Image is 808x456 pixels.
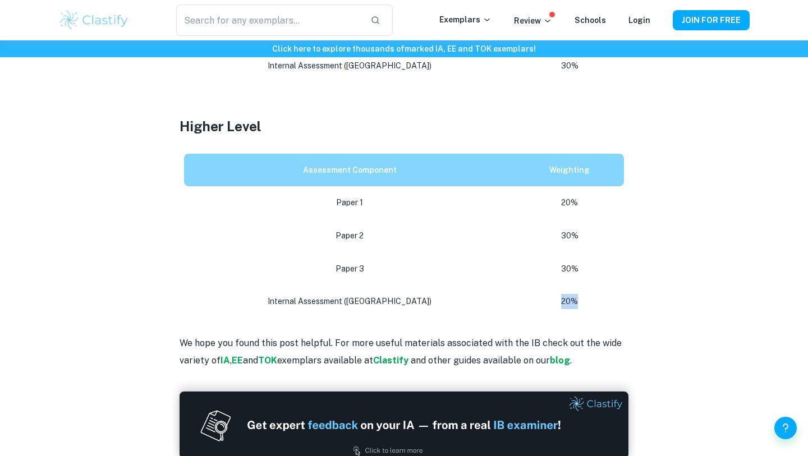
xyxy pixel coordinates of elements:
[193,261,506,277] p: Paper 3
[628,16,650,25] a: Login
[524,228,615,243] p: 30%
[514,15,552,27] p: Review
[180,116,628,136] h3: Higher Level
[193,228,506,243] p: Paper 2
[193,195,506,210] p: Paper 1
[193,163,506,178] p: Assessment Component
[524,163,615,178] p: Weighting
[221,355,230,366] a: IA
[176,4,361,36] input: Search for any exemplars...
[373,355,411,366] a: Clastify
[524,261,615,277] p: 30%
[524,195,615,210] p: 20%
[193,58,506,73] p: Internal Assessment ([GEOGRAPHIC_DATA])
[524,294,615,309] p: 20%
[258,355,277,366] a: TOK
[373,355,408,366] strong: Clastify
[2,43,806,55] h6: Click here to explore thousands of marked IA, EE and TOK exemplars !
[550,355,570,366] a: blog
[232,355,243,366] a: EE
[575,16,606,25] a: Schools
[439,13,492,26] p: Exemplars
[180,335,628,369] p: We hope you found this post helpful. For more useful materials associated with the IB check out t...
[193,294,506,309] p: Internal Assessment ([GEOGRAPHIC_DATA])
[673,10,750,30] button: JOIN FOR FREE
[524,58,615,73] p: 30%
[58,9,130,31] img: Clastify logo
[774,417,797,439] button: Help and Feedback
